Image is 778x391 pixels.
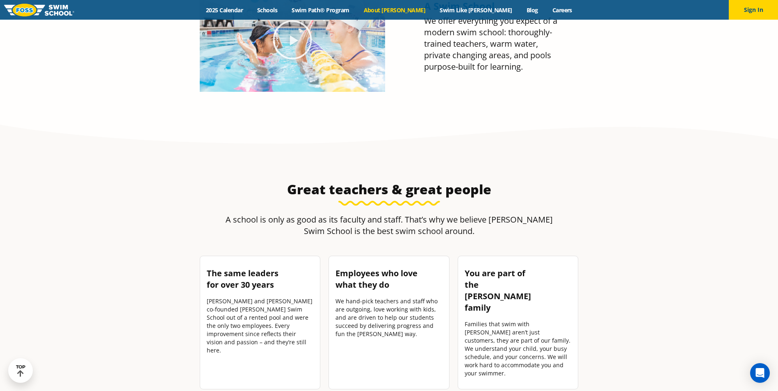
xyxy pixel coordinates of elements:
[207,297,314,355] p: [PERSON_NAME] and [PERSON_NAME] co-founded [PERSON_NAME] Swim School out of a rented pool and wer...
[250,6,285,14] a: Schools
[424,15,563,73] p: We offer everything you expect of a modern swim school: thoroughly-trained teachers, warm water, ...
[465,268,531,313] strong: You are part of the [PERSON_NAME] family
[196,181,583,198] h3: Great teachers & great people
[465,320,572,377] div: Families that swim with [PERSON_NAME] aren’t just customers, they are part of our family. We unde...
[4,4,74,16] img: FOSS Swim School Logo
[356,6,433,14] a: About [PERSON_NAME]
[519,6,545,14] a: Blog
[207,268,278,290] b: The same leaders for over 30 years
[272,19,313,60] div: Play Video about Olympian Regan Smith, FOSS
[16,364,25,377] div: TOP
[335,268,418,290] b: Employees who love what they do
[285,6,356,14] a: Swim Path® Program
[750,363,770,383] div: Open Intercom Messenger
[433,6,520,14] a: Swim Like [PERSON_NAME]
[222,214,556,237] p: A school is only as good as its faculty and staff. That’s why we believe [PERSON_NAME] Swim Schoo...
[545,6,579,14] a: Careers
[199,6,250,14] a: 2025 Calendar
[335,297,443,338] p: We hand-pick teachers and staff who are outgoing, love working with kids, and are driven to help ...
